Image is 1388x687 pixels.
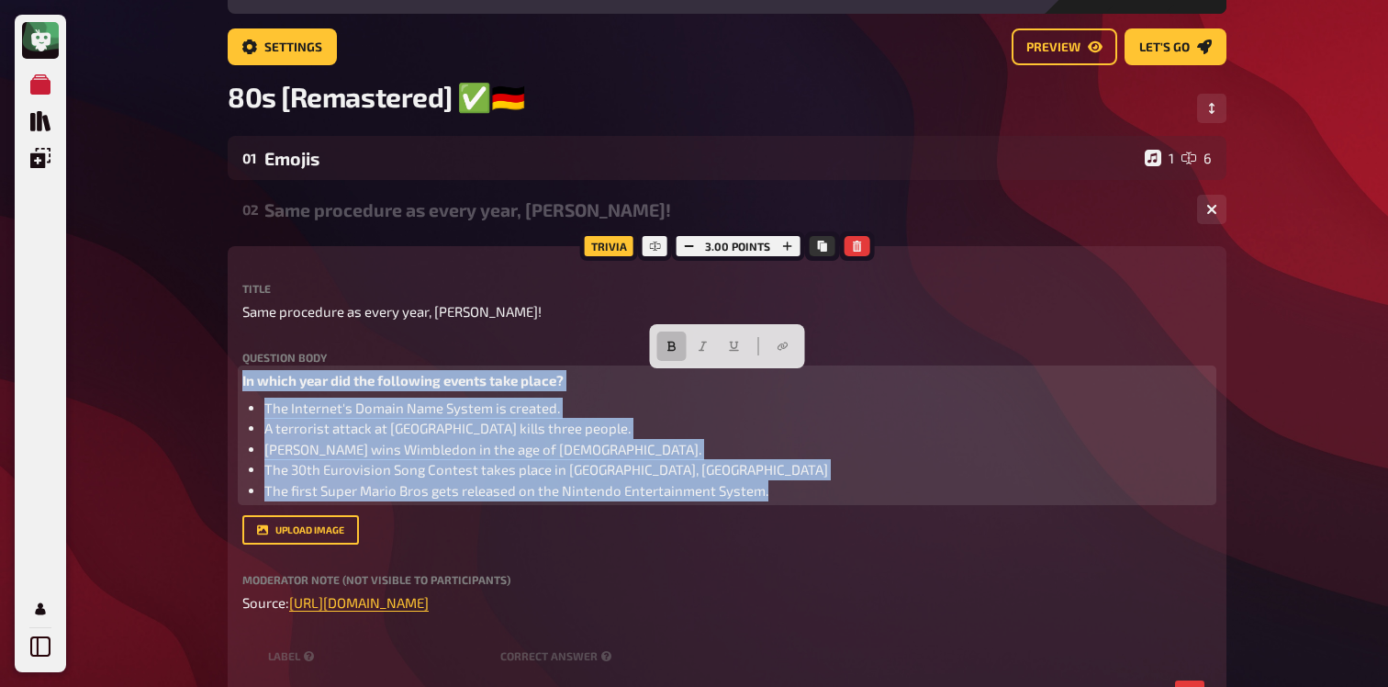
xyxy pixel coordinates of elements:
div: 6 [1181,150,1212,166]
div: 3.00 points [671,231,804,261]
span: The first Super Mario Bros gets released on the Nintendo Entertainment System. [264,482,768,499]
span: Source: [242,594,289,611]
a: My Quizzes [22,66,59,103]
a: My Account [22,591,59,627]
span: The 30th Eurovision Song Contest takes place in [GEOGRAPHIC_DATA], [GEOGRAPHIC_DATA] [264,461,828,478]
span: In which year did the following events take place? [242,372,564,389]
a: Settings [228,28,337,65]
button: Change Order [1197,94,1226,123]
div: Same procedure as every year, [PERSON_NAME]! [264,199,1182,220]
div: 01 [242,150,257,166]
div: 02 [242,201,257,218]
small: label [268,648,493,664]
a: [URL][DOMAIN_NAME] [289,594,429,611]
label: Title [242,283,1212,294]
div: Trivia [580,231,638,261]
span: [PERSON_NAME] wins Wimbledon in the age of [DEMOGRAPHIC_DATA]. [264,441,701,457]
small: correct answer [500,648,615,664]
div: 1 [1145,150,1174,166]
a: Let's go [1125,28,1226,65]
div: Emojis [264,148,1137,169]
span: Let's go [1139,41,1190,54]
span: Preview [1026,41,1080,54]
label: Moderator Note (not visible to participants) [242,574,1212,585]
a: Overlays [22,140,59,176]
a: Preview [1012,28,1117,65]
button: Copy [809,236,834,256]
span: The Internet's Domain Name System is created. [264,400,560,416]
button: upload image [242,515,359,545]
label: Question body [242,352,1212,363]
span: A terrorist attack at [GEOGRAPHIC_DATA] kills three people. [264,420,631,436]
span: Settings [264,41,322,54]
span: Same procedure as every year, [PERSON_NAME]! [242,301,542,322]
a: Quiz Library [22,103,59,140]
span: 80s [Remastered] ​✅​🇩🇪 [228,80,524,114]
